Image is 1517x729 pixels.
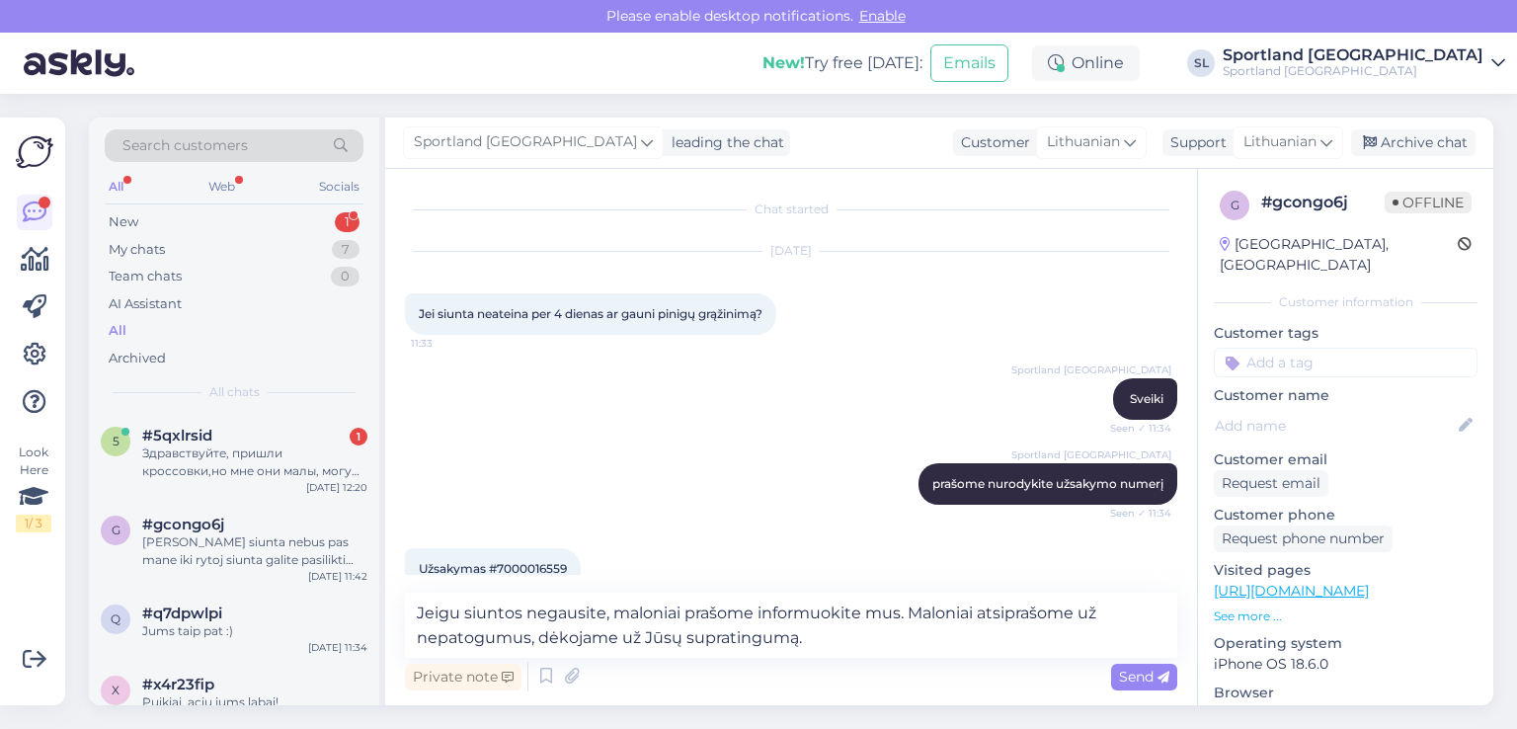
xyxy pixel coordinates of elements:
[1223,47,1483,63] div: Sportland [GEOGRAPHIC_DATA]
[1214,683,1477,703] p: Browser
[1214,703,1477,724] p: Safari 381.1.792835455
[930,44,1008,82] button: Emails
[1097,421,1171,436] span: Seen ✓ 11:34
[1214,348,1477,377] input: Add a tag
[1231,198,1239,212] span: g
[1261,191,1385,214] div: # gcongo6j
[142,676,214,693] span: #x4r23fip
[109,267,182,286] div: Team chats
[1223,47,1505,79] a: Sportland [GEOGRAPHIC_DATA]Sportland [GEOGRAPHIC_DATA]
[1187,49,1215,77] div: SL
[332,240,359,260] div: 7
[1214,560,1477,581] p: Visited pages
[142,605,222,622] span: #q7dpwlpi
[204,174,239,200] div: Web
[1011,447,1171,462] span: Sportland [GEOGRAPHIC_DATA]
[1214,470,1328,497] div: Request email
[142,427,212,445] span: #5qxlrsid
[331,267,359,286] div: 0
[1385,192,1472,213] span: Offline
[1215,415,1455,437] input: Add name
[1130,391,1163,406] span: Sveiki
[105,174,127,200] div: All
[142,622,367,640] div: Jums taip pat :)
[414,131,637,153] span: Sportland [GEOGRAPHIC_DATA]
[1214,633,1477,654] p: Operating system
[111,611,120,626] span: q
[1214,526,1393,552] div: Request phone number
[1162,132,1227,153] div: Support
[419,561,567,576] span: Užsakymas #7000016559
[112,523,120,537] span: g
[411,336,485,351] span: 11:33
[405,201,1177,218] div: Chat started
[853,7,912,25] span: Enable
[405,242,1177,260] div: [DATE]
[109,349,166,368] div: Archived
[16,133,53,171] img: Askly Logo
[1097,506,1171,521] span: Seen ✓ 11:34
[1119,668,1169,686] span: Send
[1214,323,1477,344] p: Customer tags
[142,693,367,711] div: Puikiai, aciu jums labai!
[335,212,359,232] div: 1
[405,593,1177,658] textarea: Jeigu siuntos negausite, maloniai prašome informuokite mus. Maloniai atsiprašome už nepatogumus, ...
[664,132,784,153] div: leading the chat
[306,480,367,495] div: [DATE] 12:20
[113,434,120,448] span: 5
[315,174,363,200] div: Socials
[109,212,138,232] div: New
[953,132,1030,153] div: Customer
[109,294,182,314] div: AI Assistant
[1047,131,1120,153] span: Lithuanian
[109,240,165,260] div: My chats
[16,515,51,532] div: 1 / 3
[1214,449,1477,470] p: Customer email
[762,51,922,75] div: Try free [DATE]:
[1214,505,1477,526] p: Customer phone
[1214,654,1477,675] p: iPhone OS 18.6.0
[405,664,521,690] div: Private note
[122,135,248,156] span: Search customers
[762,53,805,72] b: New!
[1214,582,1369,600] a: [URL][DOMAIN_NAME]
[1243,131,1317,153] span: Lithuanian
[1214,385,1477,406] p: Customer name
[1220,234,1458,276] div: [GEOGRAPHIC_DATA], [GEOGRAPHIC_DATA]
[142,445,367,480] div: Здравствуйте, пришли кроссовки,но мне они малы, могу ли я их поменять в ближайшем магазине?или от...
[16,444,51,532] div: Look Here
[209,383,260,401] span: All chats
[419,306,762,321] span: Jei siunta neateina per 4 dienas ar gauni pinigų grąžinimą?
[142,533,367,569] div: [PERSON_NAME] siunta nebus pas mane iki rytoj siunta galite pasilikti sau
[1223,63,1483,79] div: Sportland [GEOGRAPHIC_DATA]
[109,321,126,341] div: All
[308,640,367,655] div: [DATE] 11:34
[308,569,367,584] div: [DATE] 11:42
[1011,363,1171,377] span: Sportland [GEOGRAPHIC_DATA]
[112,683,120,697] span: x
[350,428,367,445] div: 1
[1351,129,1476,156] div: Archive chat
[932,476,1163,491] span: prašome nurodykite užsakymo numerį
[142,516,224,533] span: #gcongo6j
[1032,45,1140,81] div: Online
[1214,607,1477,625] p: See more ...
[1214,293,1477,311] div: Customer information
